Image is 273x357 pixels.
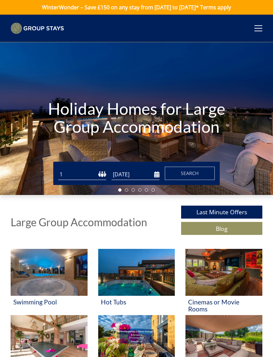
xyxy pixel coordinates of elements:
[165,167,215,180] button: Search
[11,216,147,228] h1: Large Group Accommodation
[101,298,172,305] h3: Hot Tubs
[185,249,262,315] a: 'Cinemas or Movie Rooms' - Large Group Accommodation Holiday Ideas Cinemas or Movie Rooms
[41,86,232,149] h1: Holiday Homes for Large Group Accommodation
[181,206,262,219] a: Last Minute Offers
[181,170,199,176] span: Search
[112,169,159,180] input: Arrival Date
[11,249,88,315] a: 'Swimming Pool' - Large Group Accommodation Holiday Ideas Swimming Pool
[98,249,175,315] a: 'Hot Tubs' - Large Group Accommodation Holiday Ideas Hot Tubs
[11,249,88,295] img: 'Swimming Pool' - Large Group Accommodation Holiday Ideas
[98,249,175,295] img: 'Hot Tubs' - Large Group Accommodation Holiday Ideas
[11,23,64,34] img: Group Stays
[181,222,262,235] a: Blog
[188,298,260,312] h3: Cinemas or Movie Rooms
[185,249,262,295] img: 'Cinemas or Movie Rooms' - Large Group Accommodation Holiday Ideas
[13,298,85,305] h3: Swimming Pool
